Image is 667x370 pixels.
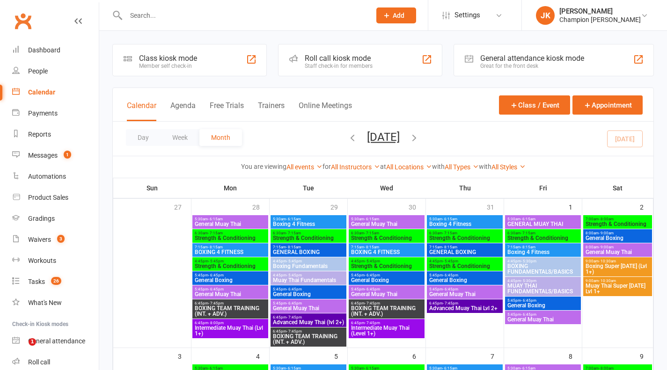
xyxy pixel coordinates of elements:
[386,163,432,171] a: All Locations
[272,259,344,263] span: 4:45pm
[351,325,423,336] span: Intermediate Muay Thai (Level 1+)
[351,305,423,317] span: BOXING TEAM TRAINING (INT. + ADV.)
[12,292,99,313] a: What's New
[367,131,400,144] button: [DATE]
[351,301,423,305] span: 6:45pm
[429,273,501,277] span: 5:45pm
[194,245,266,249] span: 7:15am
[258,101,285,121] button: Trainers
[585,235,650,241] span: General Boxing
[272,319,344,325] span: Advanced Muay Thai (lvl 2+)
[507,245,579,249] span: 7:15am
[252,199,269,214] div: 28
[208,259,224,263] span: - 5:45pm
[194,235,266,241] span: Strength & Conditioning
[585,221,650,227] span: Strength & Conditioning
[443,301,458,305] span: - 7:45pm
[28,131,51,138] div: Reports
[29,338,36,346] span: 1
[599,217,614,221] span: - 8:00am
[380,163,386,170] strong: at
[272,231,344,235] span: 6:30am
[286,273,302,277] span: - 5:45pm
[426,178,504,198] th: Thu
[585,249,650,255] span: General Muay Thai
[507,217,579,221] span: 5:30am
[351,273,423,277] span: 5:45pm
[569,348,582,363] div: 8
[194,305,266,317] span: BOXING TEAM TRAINING (INT. + ADV.)
[127,101,156,121] button: Calendar
[507,303,579,308] span: General Boxing
[429,217,501,221] span: 5:30am
[194,325,266,336] span: Intermediate Muay Thai (Lvl 1+)
[599,245,614,249] span: - 9:00am
[28,299,62,306] div: What's New
[272,315,344,319] span: 6:45pm
[445,163,479,171] a: All Types
[585,217,650,221] span: 7:00am
[11,9,35,33] a: Clubworx
[286,231,301,235] span: - 7:15am
[28,194,68,201] div: Product Sales
[443,273,458,277] span: - 6:45pm
[429,277,501,283] span: General Boxing
[123,9,364,22] input: Search...
[305,63,373,69] div: Staff check-in for members
[272,287,344,291] span: 5:45pm
[305,54,373,63] div: Roll call kiosk mode
[286,163,323,171] a: All events
[429,245,501,249] span: 7:15am
[429,305,501,311] span: Advanced Muay Thai Lvl 2+
[272,249,344,255] span: GENERAL BOXING
[521,259,536,263] span: - 5:30pm
[599,231,614,235] span: - 9:00am
[51,277,61,285] span: 26
[409,199,425,214] div: 30
[139,63,197,69] div: Member self check-in
[57,235,65,243] span: 3
[331,163,380,171] a: All Instructors
[351,217,423,221] span: 5:30am
[12,229,99,250] a: Waivers 3
[585,231,650,235] span: 8:00am
[559,7,641,15] div: [PERSON_NAME]
[507,263,579,275] span: BOXING FUNDAMENTALS/BASICS
[64,151,71,159] span: 1
[28,337,85,345] div: General attendance
[28,173,66,180] div: Automations
[599,279,616,283] span: - 10:30am
[351,291,423,297] span: General Muay Thai
[12,40,99,61] a: Dashboard
[272,263,344,269] span: Boxing Fundamentals
[272,301,344,305] span: 5:45pm
[348,178,426,198] th: Wed
[479,163,491,170] strong: with
[351,235,423,241] span: Strength & Conditioning
[507,249,579,255] span: Boxing 4 Fitness
[272,305,344,311] span: General Muay Thai
[429,259,501,263] span: 4:45pm
[12,208,99,229] a: Gradings
[351,287,423,291] span: 5:45pm
[429,221,501,227] span: Boxing 4 Fitness
[256,348,269,363] div: 4
[429,235,501,241] span: Strength & Conditioning
[599,259,616,263] span: - 10:30am
[507,298,579,303] span: 5:45pm
[443,259,458,263] span: - 5:45pm
[491,348,504,363] div: 7
[442,231,457,235] span: - 7:15am
[364,217,379,221] span: - 6:15am
[286,245,301,249] span: - 8:15am
[364,231,379,235] span: - 7:15am
[480,54,584,63] div: General attendance kiosk mode
[194,287,266,291] span: 5:45pm
[569,199,582,214] div: 1
[507,221,579,227] span: GENERAL MUAY THAI
[330,199,347,214] div: 29
[174,199,191,214] div: 27
[504,178,582,198] th: Fri
[585,279,650,283] span: 9:00am
[286,287,302,291] span: - 6:45pm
